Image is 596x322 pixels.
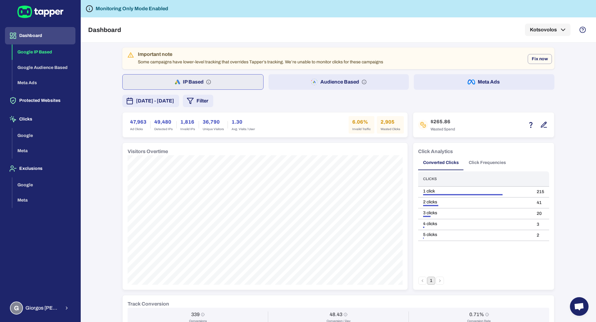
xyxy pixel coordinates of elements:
button: page 1 [427,277,435,285]
h6: 1.30 [232,118,255,126]
button: Meta [12,193,75,208]
span: [DATE] - [DATE] [136,97,174,105]
h5: Dashboard [88,26,121,34]
button: Estimation based on the quantity of invalid click x cost-per-click. [526,120,536,130]
a: Clicks [5,116,75,121]
button: Meta Ads [12,75,75,91]
a: Exclusions [5,166,75,171]
div: Some campaigns have lower-level tracking that overrides Tapper’s tracking. We’re unable to monito... [138,49,383,67]
button: Fix now [528,54,552,64]
span: Invalid Traffic [352,127,371,131]
button: Exclusions [5,160,75,177]
h6: Monitoring Only Mode Enabled [96,5,168,12]
h6: 6.06% [352,118,371,126]
a: Meta [12,148,75,153]
button: GGiorgos [PERSON_NAME] [5,299,75,317]
span: Giorgos [PERSON_NAME] [25,305,61,311]
svg: Conversion / Day [344,313,347,316]
h6: Track Conversion [128,300,169,308]
div: 2 clicks [423,199,527,205]
svg: Audience based: Search, Display, Shopping, Video Performance Max, Demand Generation [362,79,367,84]
h6: 0.71% [469,311,484,318]
span: Wasted Clicks [381,127,400,131]
div: 5 clicks [423,232,527,238]
button: Clicks [5,111,75,128]
button: Audience Based [269,74,409,90]
h6: 36,790 [203,118,224,126]
svg: IP based: Search, Display, and Shopping. [206,79,211,84]
div: 1 click [423,188,527,194]
span: Detected IPs [154,127,173,131]
td: 215 [532,187,549,197]
a: Meta [12,197,75,202]
svg: Tapper is not blocking any fraudulent activity for this domain [86,5,93,12]
button: Kotsovolos [525,24,571,36]
button: Protected Websites [5,92,75,109]
a: Google [12,182,75,187]
a: Dashboard [5,33,75,38]
h6: 49,480 [154,118,173,126]
span: Unique Visitors [203,127,224,131]
h6: 48.43 [330,311,342,318]
button: Meta [12,143,75,159]
button: Filter [183,95,213,107]
a: Google IP Based [12,49,75,54]
h6: Click Analytics [418,148,453,155]
button: Google [12,128,75,143]
td: 20 [532,208,549,219]
h6: $265.86 [431,118,455,125]
a: Protected Websites [5,98,75,103]
button: Converted Clicks [418,155,464,170]
div: 3 clicks [423,210,527,216]
a: Meta Ads [12,80,75,85]
h6: Visitors Overtime [128,148,168,155]
h6: 2,905 [381,118,400,126]
td: 41 [532,197,549,208]
th: Clicks [418,171,532,187]
nav: pagination navigation [418,277,444,285]
div: Important note [138,51,383,57]
button: Google [12,177,75,193]
div: 4 clicks [423,221,527,227]
div: G [10,302,23,315]
span: Invalid IPs [180,127,195,131]
button: Google Audience Based [12,60,75,75]
svg: Conversion Rate [485,313,489,316]
h6: 47,963 [130,118,147,126]
button: Dashboard [5,27,75,44]
h6: 339 [191,311,200,318]
span: Ad Clicks [130,127,147,131]
button: Meta Ads [414,74,554,90]
h6: 1,816 [180,118,195,126]
a: Open chat [570,297,589,316]
a: Google Audience Based [12,64,75,70]
td: 2 [532,230,549,241]
td: 3 [532,219,549,230]
span: Avg. Visits / User [232,127,255,131]
button: [DATE] - [DATE] [122,95,179,107]
button: Click Frequencies [464,155,511,170]
a: Google [12,132,75,138]
svg: Conversions [201,313,205,316]
span: Wasted Spend [431,127,455,132]
button: Google IP Based [12,44,75,60]
button: IP Based [122,74,264,90]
